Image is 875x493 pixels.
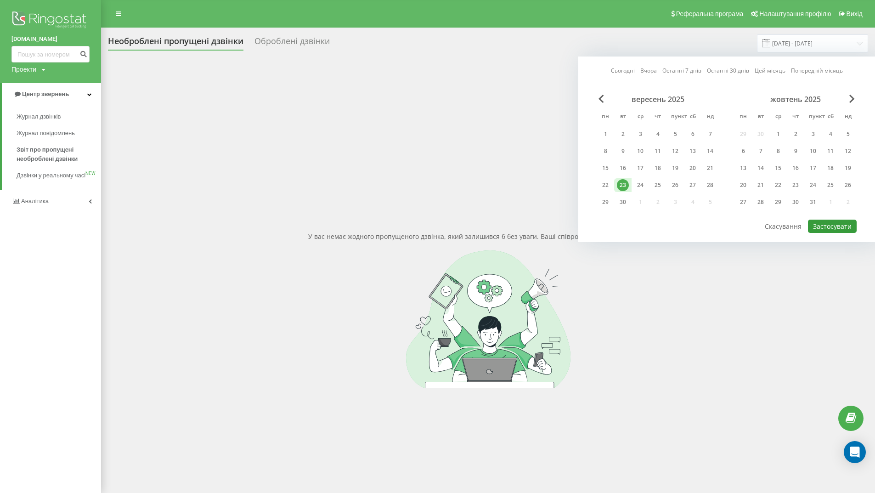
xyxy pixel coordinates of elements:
[620,164,626,172] font: 16
[108,35,243,46] font: Необроблені пропущені дзвінки
[791,67,843,74] font: Попередній місяць
[666,178,684,192] div: пункт 26 вер. 2025 р.
[804,144,822,158] div: пт 10 жовт. 2025 р.
[662,67,701,74] font: Останні 7 днів
[765,222,802,231] font: Скасування
[709,130,712,138] font: 7
[845,112,852,120] font: нд
[757,198,764,206] font: 28
[771,110,785,124] abbr: середа
[740,181,746,189] font: 20
[690,112,696,120] font: сб
[775,198,781,206] font: 29
[755,67,785,74] font: Цей місяць
[17,167,101,184] a: Дзвінки у реальному часіNEW
[598,110,612,124] abbr: понеділок
[845,164,851,172] font: 19
[775,164,781,172] font: 15
[827,164,834,172] font: 18
[845,181,851,189] font: 26
[808,220,857,233] button: Застосувати
[812,130,815,138] font: 3
[847,130,850,138] font: 5
[689,181,696,189] font: 27
[666,161,684,175] div: пункт 19 вер. 2025 р.
[839,144,857,158] div: нд 12 жовт. 2025 р.
[777,147,780,155] font: 8
[804,127,822,141] div: пункт 3 жовт. 2025 р.
[787,161,804,175] div: чт 16 жовт. 2025 р.
[792,181,799,189] font: 23
[602,198,609,206] font: 29
[760,220,807,233] button: Скасування
[810,147,816,155] font: 10
[633,110,647,124] abbr: середа
[787,144,804,158] div: чт 9 жовт. 2025 р.
[614,161,632,175] div: вт 16 вер. 2025 р.
[17,146,78,162] font: Звіт про пропущені необроблені дзвінки
[17,125,101,142] a: Журнал повідомлень
[11,35,57,42] font: [DOMAIN_NAME]
[752,195,769,209] div: вт 28 жовт. 2025 р.
[632,127,649,141] div: ср 3 вер. 2025 р.
[707,164,713,172] font: 21
[674,130,677,138] font: 5
[809,112,825,120] font: пункт
[787,127,804,141] div: чт 2 жовт. 2025 р.
[632,178,649,192] div: ср 24 вер. 2025 р.
[655,112,661,120] font: чт
[602,112,609,120] font: пн
[684,144,701,158] div: сб 13 вер. 2025 р.
[620,112,626,120] font: вт
[734,195,752,209] div: пн 27 жовт. 2025 р.
[827,147,834,155] font: 11
[649,178,666,192] div: чт 25 вер. 2025 р.
[11,34,90,44] a: [DOMAIN_NAME]
[707,181,713,189] font: 28
[597,144,614,158] div: пн 8 вер. 2025 р.
[621,130,625,138] font: 2
[11,46,90,62] input: Пошук за номером
[655,181,661,189] font: 25
[672,181,678,189] font: 26
[775,112,781,120] font: ср
[22,91,69,97] font: Центр звернень
[17,108,101,125] a: Журнал дзвінків
[810,198,816,206] font: 31
[668,110,682,124] abbr: п'ятниця
[824,110,837,124] abbr: субота
[672,147,678,155] font: 12
[707,67,749,74] font: Останні 30 днів
[632,94,684,104] font: вересень 2025
[649,127,666,141] div: чт 4 вер. 2025 р.
[598,95,604,103] span: Previous Month
[839,178,857,192] div: нд 26 жовт. 2025 р.
[822,161,839,175] div: Сб 18 жовт. 2025 р.
[672,164,678,172] font: 19
[655,164,661,172] font: 18
[614,144,632,158] div: вт 9 вер. 2025 р.
[655,147,661,155] font: 11
[734,178,752,192] div: пн 20 жовт. 2025 р.
[787,195,804,209] div: чт 30 жовт. 2025 р.
[597,161,614,175] div: пн 15 вер. 2025 р.
[621,147,625,155] font: 9
[769,161,787,175] div: ср 15 жовт. 2025 р.
[17,142,101,167] a: Звіт про пропущені необроблені дзвінки
[813,222,852,231] font: Застосувати
[701,144,719,158] div: нд 14 вер. 2025 р.
[845,147,851,155] font: 12
[620,198,626,206] font: 30
[616,110,630,124] abbr: вівторок
[640,67,657,74] font: Вчора
[792,164,799,172] font: 16
[769,144,787,158] div: ср 8 жовт. 2025 р.
[754,110,768,124] abbr: вівторок
[639,130,642,138] font: 3
[701,178,719,192] div: нд 28 вер. 2025 р.
[822,178,839,192] div: суб 25 жовт. 2025 р.
[686,110,700,124] abbr: субота
[789,110,802,124] abbr: четвер
[822,127,839,141] div: суб 4 жовт. 2025 р.
[649,144,666,158] div: чт 11 вер. 2025 р.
